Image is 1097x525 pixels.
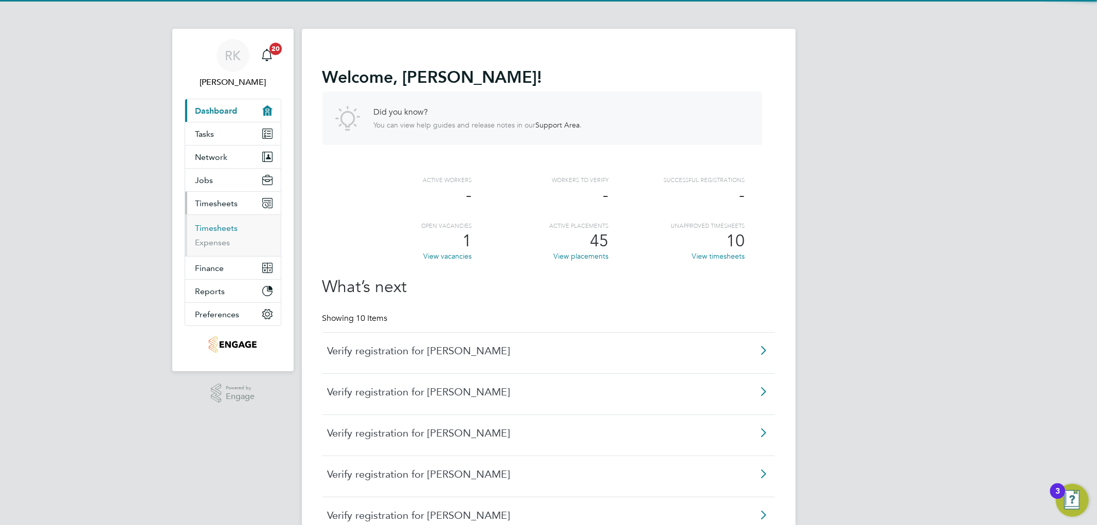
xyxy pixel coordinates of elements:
[257,39,277,72] a: 20
[185,146,281,168] button: Network
[195,223,238,233] a: Timesheets
[185,192,281,214] button: Timesheets
[322,313,390,324] div: Showing
[356,313,388,323] span: 10 Items
[335,176,472,185] div: Active workers
[608,176,745,185] div: Successful registrations
[692,251,745,261] a: View timesheets
[608,222,745,230] div: Unapproved Timesheets
[269,43,282,55] span: 20
[536,120,580,130] a: Support Area
[462,231,472,251] span: 1
[472,222,608,230] div: Active Placements
[185,169,281,191] button: Jobs
[374,107,582,118] h4: Did you know?
[472,176,608,185] div: Workers to verify
[185,303,281,325] button: Preferences
[374,120,582,130] p: You can view help guides and release notes in our .
[393,67,537,87] span: , [PERSON_NAME]
[195,175,213,185] span: Jobs
[322,67,762,87] h2: Welcome !
[603,185,608,205] span: -
[226,384,255,392] span: Powered by
[328,385,717,399] span: Verify registration for [PERSON_NAME]
[739,185,745,205] span: -
[1056,484,1089,517] button: Open Resource Center, 3 new notifications
[185,214,281,256] div: Timesheets
[553,251,608,261] a: View placements
[226,392,255,401] span: Engage
[726,231,745,251] span: 10
[172,29,294,371] nav: Main navigation
[335,222,472,230] div: Open vacancies
[322,276,762,298] h2: What’s next
[195,310,240,319] span: Preferences
[185,99,281,122] a: Dashboard
[328,344,717,357] span: Verify registration for [PERSON_NAME]
[466,185,472,205] span: -
[195,238,230,247] a: Expenses
[423,251,472,261] a: View vacancies
[209,336,257,353] img: carmichael-logo-retina.png
[185,76,281,88] span: Ricky Knight
[195,198,238,208] span: Timesheets
[225,49,241,62] span: RK
[185,122,281,145] a: Tasks
[195,152,228,162] span: Network
[328,426,717,440] span: Verify registration for [PERSON_NAME]
[328,509,717,522] span: Verify registration for [PERSON_NAME]
[185,39,281,88] a: RK[PERSON_NAME]
[195,129,214,139] span: Tasks
[195,286,225,296] span: Reports
[185,336,281,353] a: Go to home page
[1055,491,1060,504] div: 3
[328,467,717,481] span: Verify registration for [PERSON_NAME]
[185,280,281,302] button: Reports
[195,106,238,116] span: Dashboard
[195,263,224,273] span: Finance
[185,257,281,279] button: Finance
[590,231,608,251] span: 45
[211,384,255,403] a: Powered byEngage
